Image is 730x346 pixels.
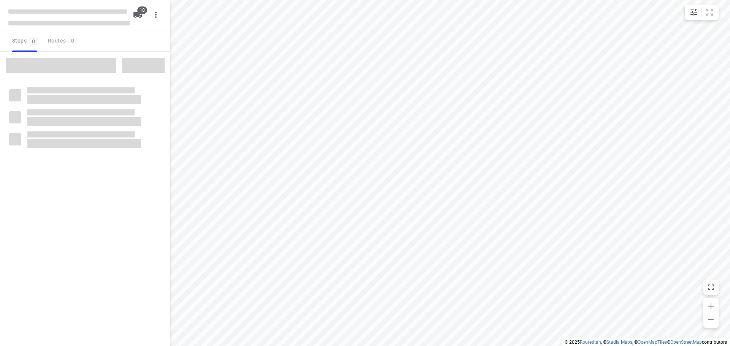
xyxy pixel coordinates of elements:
[580,340,601,345] a: Routetitan
[670,340,702,345] a: OpenStreetMap
[638,340,667,345] a: OpenMapTiles
[685,5,719,20] div: small contained button group
[686,5,701,20] button: Map settings
[606,340,632,345] a: Stadia Maps
[565,340,727,345] li: © 2025 , © , © © contributors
